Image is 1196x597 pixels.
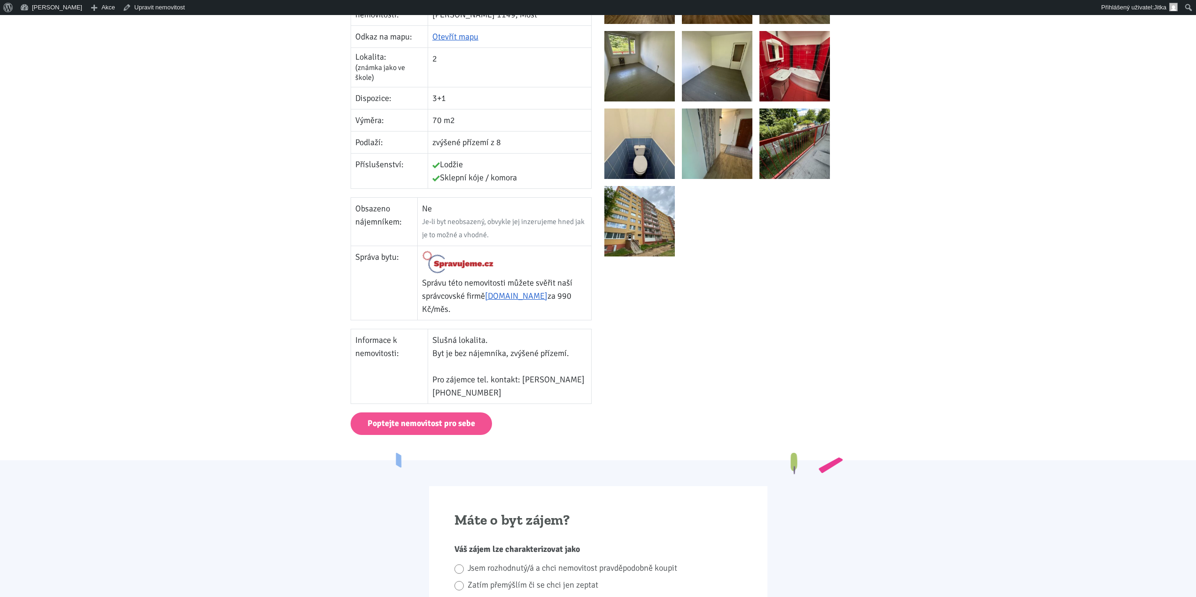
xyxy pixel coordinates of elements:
p: Správu této nemovitosti můžete svěřit naší správcovské firmě za 990 Kč/měs. [422,276,587,316]
a: [DOMAIN_NAME] [485,291,547,301]
label: Zatím přemýšlím či se chci jen zeptat [468,578,742,592]
td: Ne [418,198,592,246]
a: Poptejte nemovitost pro sebe [351,412,492,435]
td: Výměra: [351,109,428,132]
h2: Máte o byt zájem? [454,512,742,529]
div: Je-li byt neobsazený, obvykle jej inzerujeme hned jak je to možné a vhodné. [422,215,587,241]
td: Odkaz na mapu: [351,26,428,48]
td: 70 m2 [428,109,592,132]
img: Logo Spravujeme.cz [422,250,494,274]
td: 3+1 [428,87,592,109]
td: Podlaží: [351,132,428,154]
td: Informace k nemovitosti: [351,329,428,403]
td: zvýšené přízemí z 8 [428,132,592,154]
td: Příslušenství: [351,154,428,189]
td: Slušná lokalita. Byt je bez nájemníka, zvýšené přízemí. Pro zájemce tel. kontakt: [PERSON_NAME] [... [428,329,591,403]
td: Lodžie Sklepní kóje / komora [428,154,592,189]
td: Dispozice: [351,87,428,109]
label: Jsem rozhodnutý/á a chci nemovitost pravděpodobně koupit [468,561,742,575]
span: Jitka [1154,4,1166,11]
td: Lokalita: [351,48,428,87]
span: (známka jako ve škole) [355,63,405,83]
span: Váš zájem lze charakterizovat jako [454,544,580,554]
td: Obsazeno nájemníkem: [351,198,418,246]
a: Otevřít mapu [432,31,478,42]
td: 2 [428,48,592,87]
td: Správa bytu: [351,246,418,320]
